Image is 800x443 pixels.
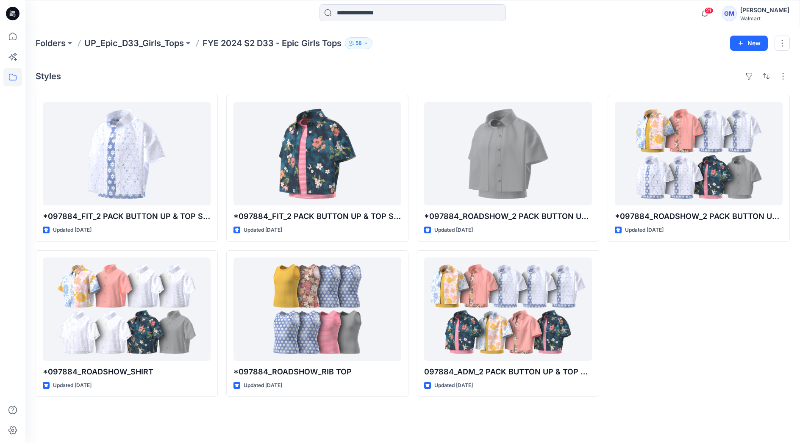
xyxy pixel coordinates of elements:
a: *097884_FIT_2 PACK BUTTON UP & TOP SET [233,102,401,205]
p: *097884_ROADSHOW_2 PACK BUTTON UP & TOP SET_SOFT SILVER [424,210,592,222]
p: Updated [DATE] [434,226,473,235]
div: [PERSON_NAME] [740,5,789,15]
a: Folders [36,37,66,49]
p: Updated [DATE] [625,226,664,235]
p: *097884_ROADSHOW_RIB TOP [233,366,401,378]
p: FYE 2024 S2 D33 - Epic Girls Tops [203,37,342,49]
p: Updated [DATE] [434,381,473,390]
p: *097884_FIT_2 PACK BUTTON UP & TOP SET [233,210,401,222]
a: *097884_ROADSHOW_2 PACK BUTTON UP & TOP SET [615,102,783,205]
p: Updated [DATE] [53,226,92,235]
button: 58 [345,37,372,49]
p: Updated [DATE] [53,381,92,390]
p: 58 [356,39,362,48]
p: *097884_ROADSHOW_SHIRT [43,366,211,378]
button: New [730,36,768,51]
a: *097884_FIT_2 PACK BUTTON UP & TOP SET__COLOR_EYELET [43,102,211,205]
p: Updated [DATE] [244,226,282,235]
a: UP_Epic_D33_Girls_Tops [84,37,184,49]
div: Walmart [740,15,789,22]
p: *097884_FIT_2 PACK BUTTON UP & TOP SET__COLOR_EYELET [43,210,211,222]
a: *097884_ROADSHOW_2 PACK BUTTON UP & TOP SET_SOFT SILVER [424,102,592,205]
p: *097884_ROADSHOW_2 PACK BUTTON UP & TOP SET [615,210,783,222]
span: 21 [704,7,714,14]
a: 097884_ADM_2 PACK BUTTON UP & TOP SET [424,257,592,361]
h4: Styles [36,71,61,81]
a: *097884_ROADSHOW_RIB TOP [233,257,401,361]
p: Updated [DATE] [244,381,282,390]
p: 097884_ADM_2 PACK BUTTON UP & TOP SET [424,366,592,378]
div: GM [722,6,737,21]
a: *097884_ROADSHOW_SHIRT [43,257,211,361]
